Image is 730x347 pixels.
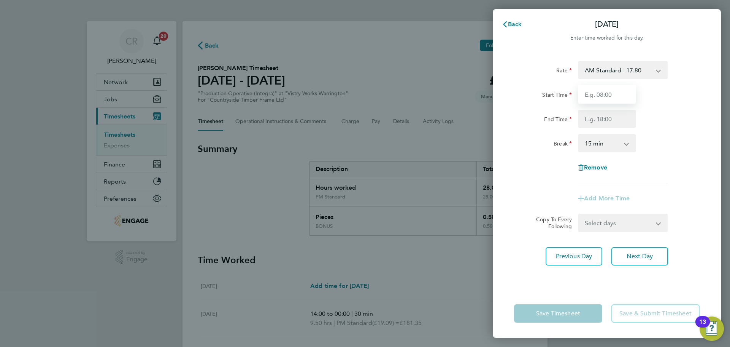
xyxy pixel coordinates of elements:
[554,140,572,149] label: Break
[700,317,724,341] button: Open Resource Center, 13 new notifications
[611,247,668,265] button: Next Day
[556,67,572,76] label: Rate
[508,21,522,28] span: Back
[578,110,636,128] input: E.g. 18:00
[578,165,607,171] button: Remove
[595,19,619,30] p: [DATE]
[556,253,592,260] span: Previous Day
[578,85,636,104] input: E.g. 08:00
[699,322,706,332] div: 13
[494,17,530,32] button: Back
[544,116,572,125] label: End Time
[493,34,721,43] div: Enter time worked for this day.
[542,91,572,101] label: Start Time
[546,247,602,265] button: Previous Day
[627,253,653,260] span: Next Day
[584,164,607,171] span: Remove
[530,216,572,230] label: Copy To Every Following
